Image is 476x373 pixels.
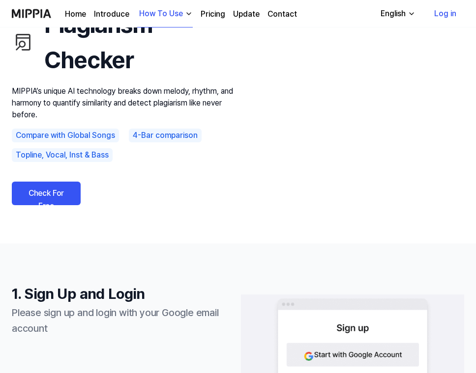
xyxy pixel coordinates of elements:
[268,8,297,20] a: Contact
[373,4,421,24] button: English
[201,8,225,20] a: Pricing
[137,8,185,20] div: How To Use
[12,305,235,336] div: Please sign up and login with your Google email account
[12,129,119,142] div: Compare with Global Songs
[129,129,202,142] div: 4-Bar comparison
[185,10,193,18] img: down
[12,7,238,78] h1: Plagiarism Checker
[379,8,408,20] div: English
[12,148,113,162] div: Topline, Vocal, Inst & Bass
[137,0,193,27] button: How To Use
[233,8,260,20] a: Update
[12,283,235,305] h1: 1. Sign Up and Login
[12,182,81,205] a: Check For Free
[65,8,86,20] a: Home
[12,85,238,121] p: MIPPIA’s unique AI technology breaks down melody, rhythm, and harmony to quantify similarity and ...
[94,8,129,20] a: Introduce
